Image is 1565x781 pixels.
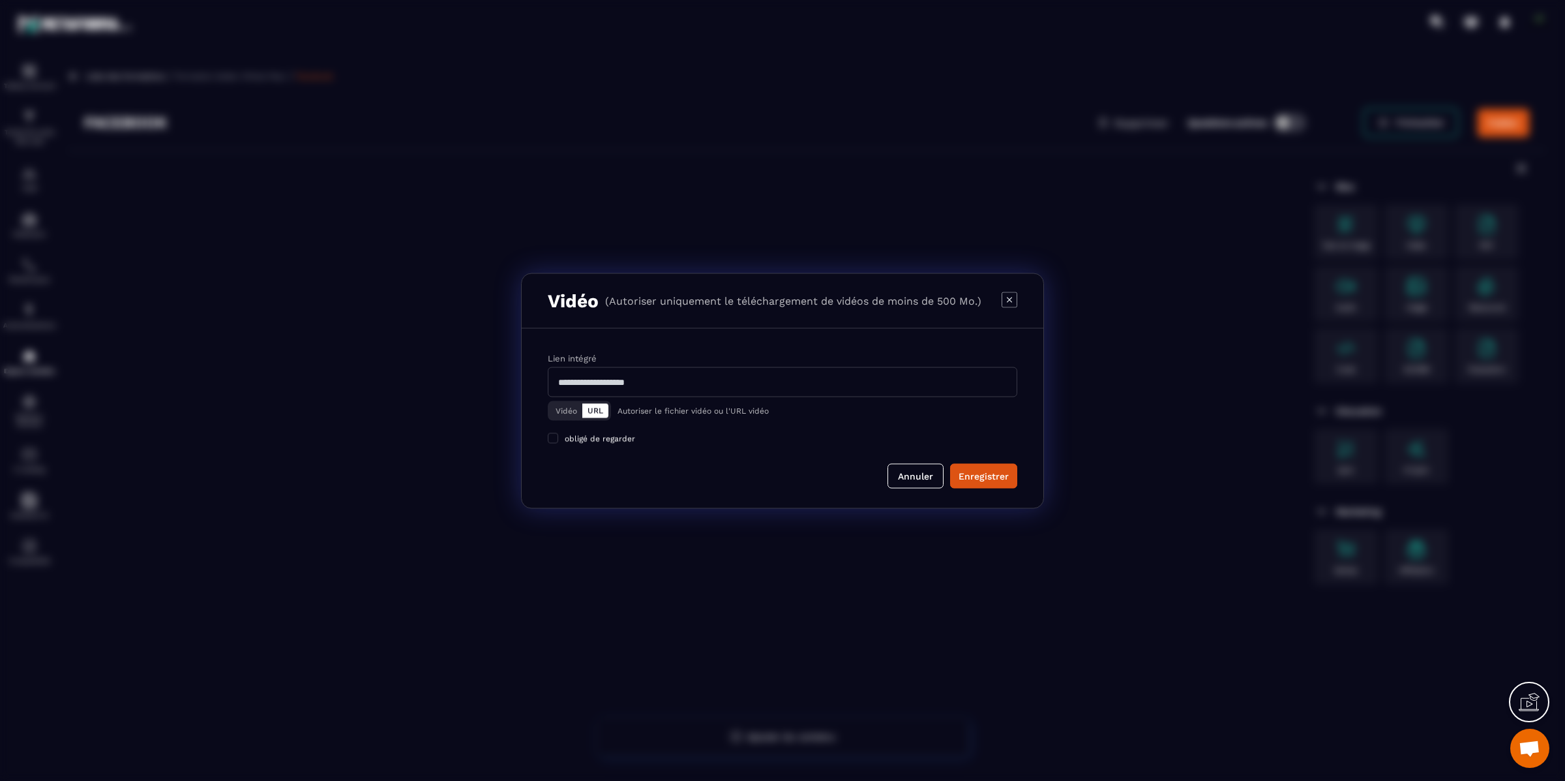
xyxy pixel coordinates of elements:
[1510,729,1549,768] div: Ouvrir le chat
[959,469,1009,482] div: Enregistrer
[548,353,597,363] label: Lien intégré
[605,294,981,307] p: (Autoriser uniquement le téléchargement de vidéos de moins de 500 Mo.)
[887,463,944,488] button: Annuler
[618,406,769,415] p: Autoriser le fichier vidéo ou l'URL vidéo
[565,434,635,443] span: obligé de regarder
[950,463,1017,488] button: Enregistrer
[548,290,599,311] h3: Vidéo
[582,403,608,418] button: URL
[550,403,582,418] button: Vidéo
